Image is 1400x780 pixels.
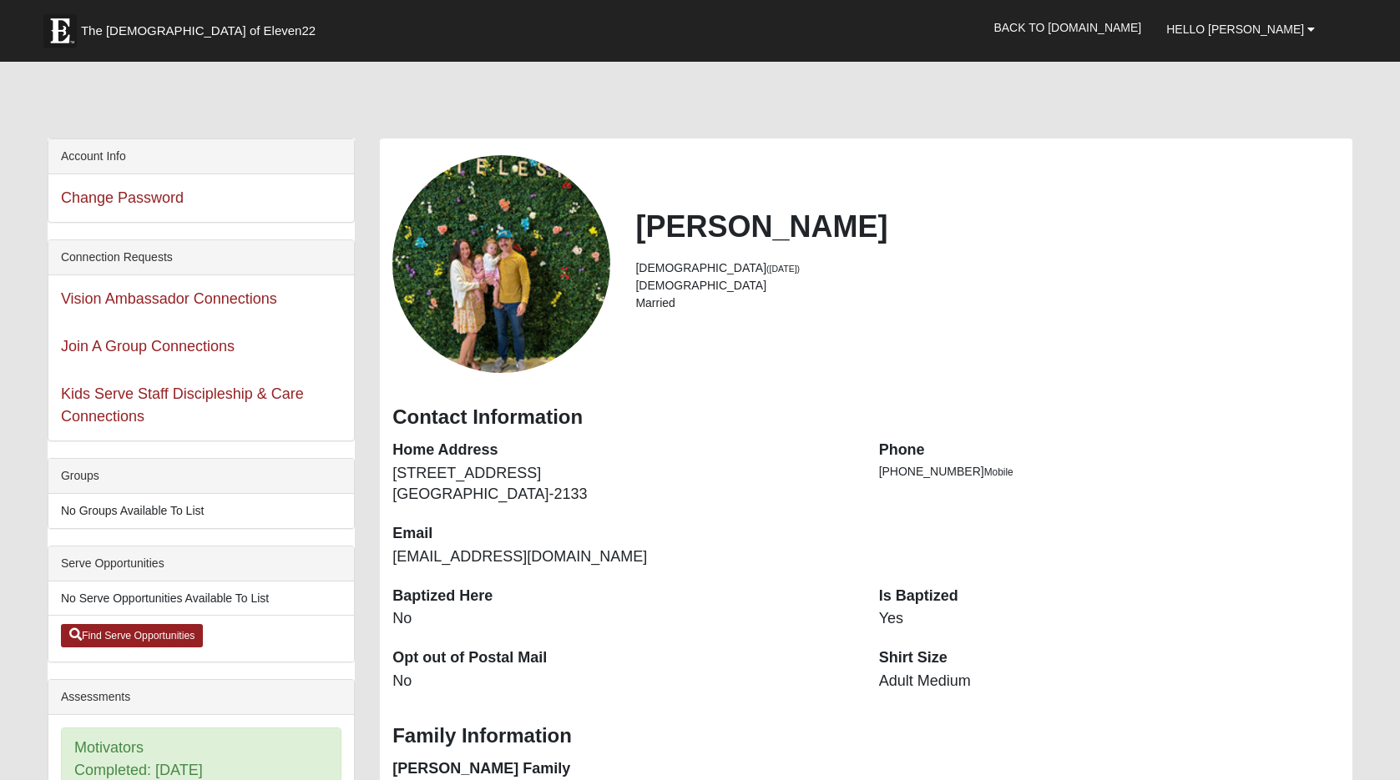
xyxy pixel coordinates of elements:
[635,277,1340,294] li: [DEMOGRAPHIC_DATA]
[43,14,77,48] img: Eleven22 logo
[48,240,354,275] div: Connection Requests
[61,338,235,355] a: Join A Group Connections
[35,6,369,48] a: The [DEMOGRAPHIC_DATA] of Eleven22
[392,405,1340,430] h3: Contact Information
[61,290,277,307] a: Vision Ambassador Connections
[48,581,354,616] li: No Serve Opportunities Available To List
[766,264,800,274] small: ([DATE])
[61,385,304,425] a: Kids Serve Staff Discipleship & Care Connections
[981,7,1154,48] a: Back to [DOMAIN_NAME]
[392,724,1340,748] h3: Family Information
[1154,8,1327,50] a: Hello [PERSON_NAME]
[879,463,1340,481] li: [PHONE_NUMBER]
[392,758,853,780] dt: [PERSON_NAME] Family
[48,680,354,715] div: Assessments
[392,523,853,545] dt: Email
[879,586,1340,607] dt: Is Baptized
[392,671,853,692] dd: No
[879,671,1340,692] dd: Adult Medium
[879,608,1340,630] dd: Yes
[48,494,354,528] li: No Groups Available To List
[635,294,1340,312] li: Married
[392,647,853,669] dt: Opt out of Postal Mail
[879,647,1340,669] dt: Shirt Size
[48,459,354,494] div: Groups
[635,209,1340,244] h2: [PERSON_NAME]
[879,440,1340,461] dt: Phone
[392,608,853,630] dd: No
[392,440,853,461] dt: Home Address
[392,546,853,568] dd: [EMAIL_ADDRESS][DOMAIN_NAME]
[81,23,316,39] span: The [DEMOGRAPHIC_DATA] of Eleven22
[984,466,1013,478] span: Mobile
[392,463,853,506] dd: [STREET_ADDRESS] [GEOGRAPHIC_DATA]-2133
[1166,23,1304,36] span: Hello [PERSON_NAME]
[392,155,610,373] a: View Fullsize Photo
[61,189,184,206] a: Change Password
[61,624,204,647] a: Find Serve Opportunities
[635,259,1340,277] li: [DEMOGRAPHIC_DATA]
[392,586,853,607] dt: Baptized Here
[48,546,354,581] div: Serve Opportunities
[48,139,354,174] div: Account Info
